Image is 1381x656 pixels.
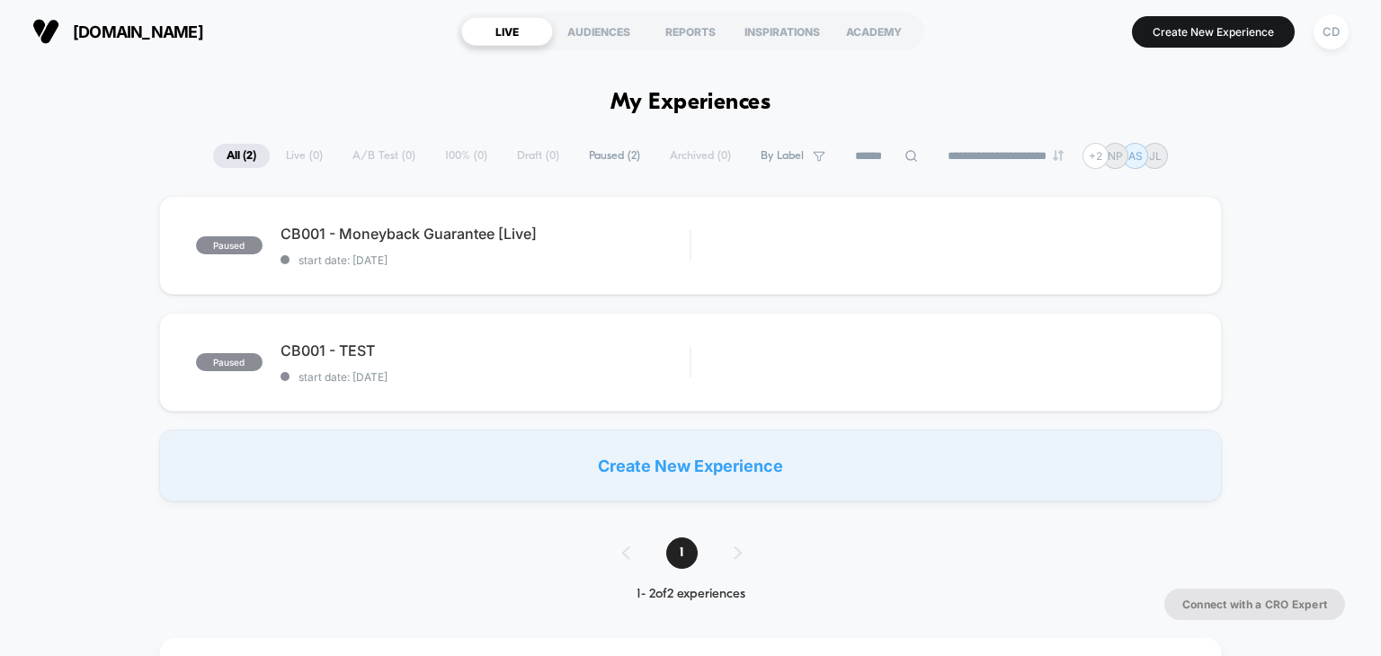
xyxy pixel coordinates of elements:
div: AUDIENCES [553,17,645,46]
span: By Label [761,149,804,163]
div: INSPIRATIONS [736,17,828,46]
span: paused [196,353,263,371]
button: [DOMAIN_NAME] [27,17,209,46]
span: start date: [DATE] [281,253,690,267]
div: LIVE [461,17,553,46]
span: All ( 2 ) [213,144,270,168]
p: AS [1128,149,1143,163]
button: CD [1308,13,1354,50]
img: end [1053,150,1064,161]
div: ACADEMY [828,17,920,46]
div: + 2 [1083,143,1109,169]
div: Create New Experience [159,430,1223,501]
span: Paused ( 2 ) [575,144,654,168]
div: REPORTS [645,17,736,46]
p: NP [1108,149,1123,163]
span: start date: [DATE] [281,370,690,384]
div: CD [1314,14,1349,49]
span: CB001 - TEST [281,341,690,359]
span: [DOMAIN_NAME] [73,22,203,41]
p: JL [1149,149,1162,163]
img: Visually logo [32,18,59,45]
span: 1 [666,537,698,569]
span: paused [196,236,263,254]
div: 1 - 2 of 2 experiences [604,587,778,602]
span: CB001 - Moneyback Guarantee [Live] [281,225,690,243]
button: Connect with a CRO Expert [1164,589,1345,620]
h1: My Experiences [610,90,771,116]
button: Create New Experience [1132,16,1295,48]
